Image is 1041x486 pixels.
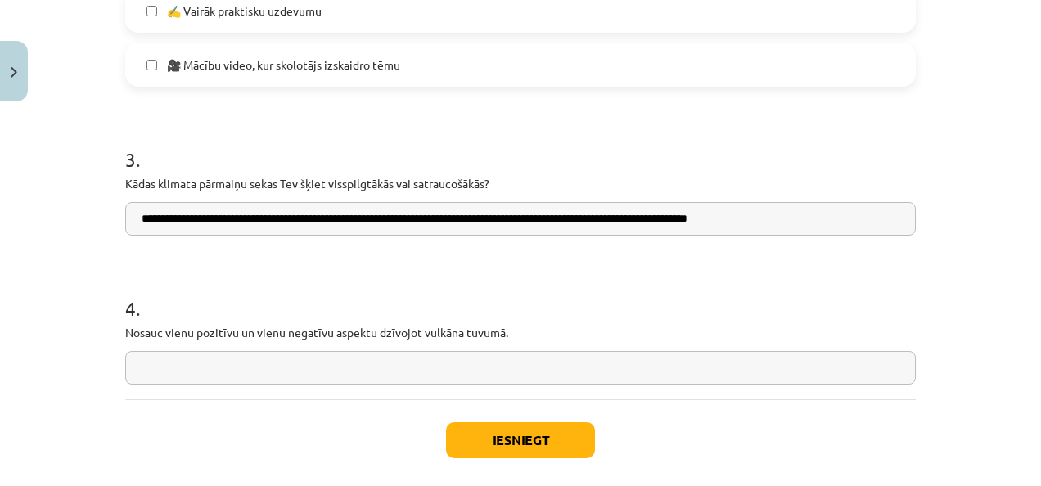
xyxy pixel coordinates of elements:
[446,422,595,458] button: Iesniegt
[125,175,916,192] p: Kādas klimata pārmaiņu sekas Tev šķiet visspilgtākās vai satraucošākās?
[146,60,157,70] input: 🎥 Mācību video, kur skolotājs izskaidro tēmu
[146,6,157,16] input: ✍️ Vairāk praktisku uzdevumu
[125,324,916,341] p: Nosauc vienu pozitīvu un vienu negatīvu aspektu dzīvojot vulkāna tuvumā.
[11,67,17,78] img: icon-close-lesson-0947bae3869378f0d4975bcd49f059093ad1ed9edebbc8119c70593378902aed.svg
[167,2,322,20] span: ✍️ Vairāk praktisku uzdevumu
[125,268,916,319] h1: 4 .
[167,56,400,74] span: 🎥 Mācību video, kur skolotājs izskaidro tēmu
[125,119,916,170] h1: 3 .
